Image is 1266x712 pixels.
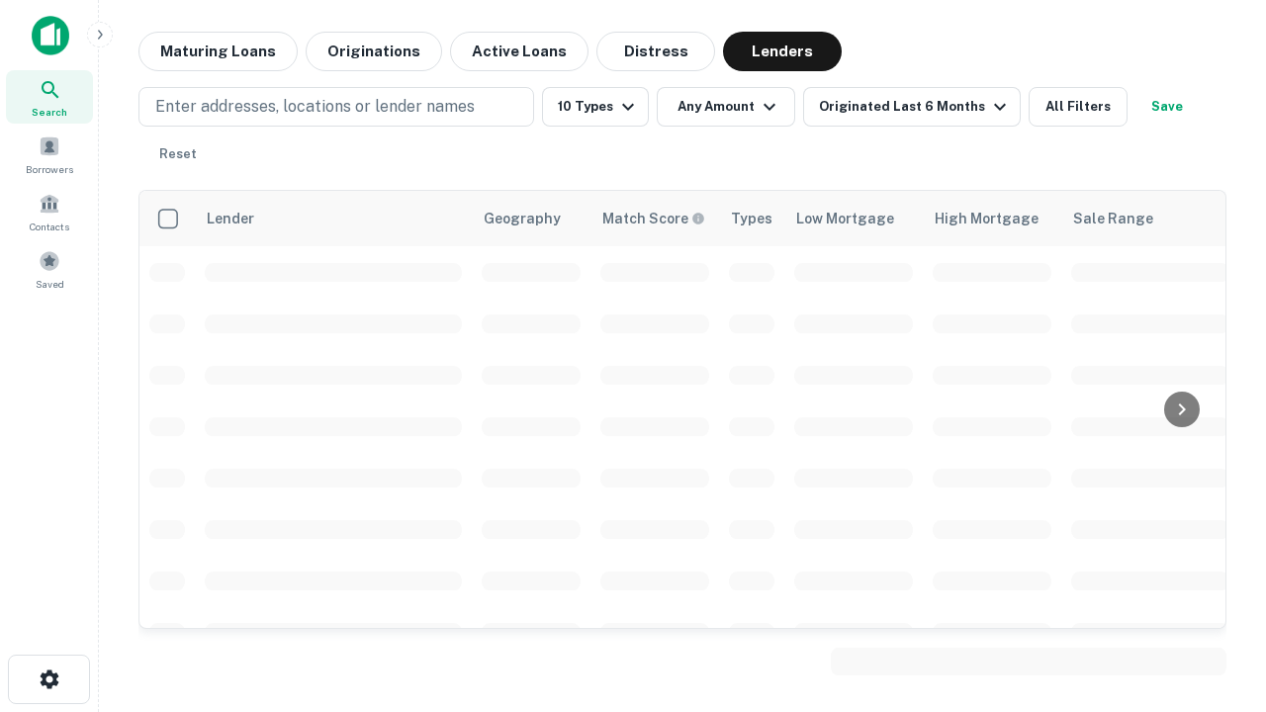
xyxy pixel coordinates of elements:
div: Lender [207,207,254,230]
th: High Mortgage [923,191,1061,246]
p: Enter addresses, locations or lender names [155,95,475,119]
button: Enter addresses, locations or lender names [138,87,534,127]
button: Reset [146,134,210,174]
img: capitalize-icon.png [32,16,69,55]
button: Save your search to get updates of matches that match your search criteria. [1135,87,1199,127]
span: Borrowers [26,161,73,177]
th: Geography [472,191,590,246]
button: All Filters [1029,87,1128,127]
button: Distress [596,32,715,71]
div: Low Mortgage [796,207,894,230]
span: Saved [36,276,64,292]
iframe: Chat Widget [1167,490,1266,585]
h6: Match Score [602,208,701,229]
button: Maturing Loans [138,32,298,71]
button: Originated Last 6 Months [803,87,1021,127]
div: High Mortgage [935,207,1039,230]
th: Sale Range [1061,191,1239,246]
div: Geography [484,207,561,230]
div: Capitalize uses an advanced AI algorithm to match your search with the best lender. The match sco... [602,208,705,229]
a: Contacts [6,185,93,238]
a: Borrowers [6,128,93,181]
button: Any Amount [657,87,795,127]
th: Types [719,191,784,246]
button: Lenders [723,32,842,71]
button: Originations [306,32,442,71]
th: Lender [195,191,472,246]
div: Originated Last 6 Months [819,95,1012,119]
div: Sale Range [1073,207,1153,230]
button: 10 Types [542,87,649,127]
th: Capitalize uses an advanced AI algorithm to match your search with the best lender. The match sco... [590,191,719,246]
a: Saved [6,242,93,296]
a: Search [6,70,93,124]
span: Search [32,104,67,120]
div: Types [731,207,772,230]
button: Active Loans [450,32,588,71]
th: Low Mortgage [784,191,923,246]
span: Contacts [30,219,69,234]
